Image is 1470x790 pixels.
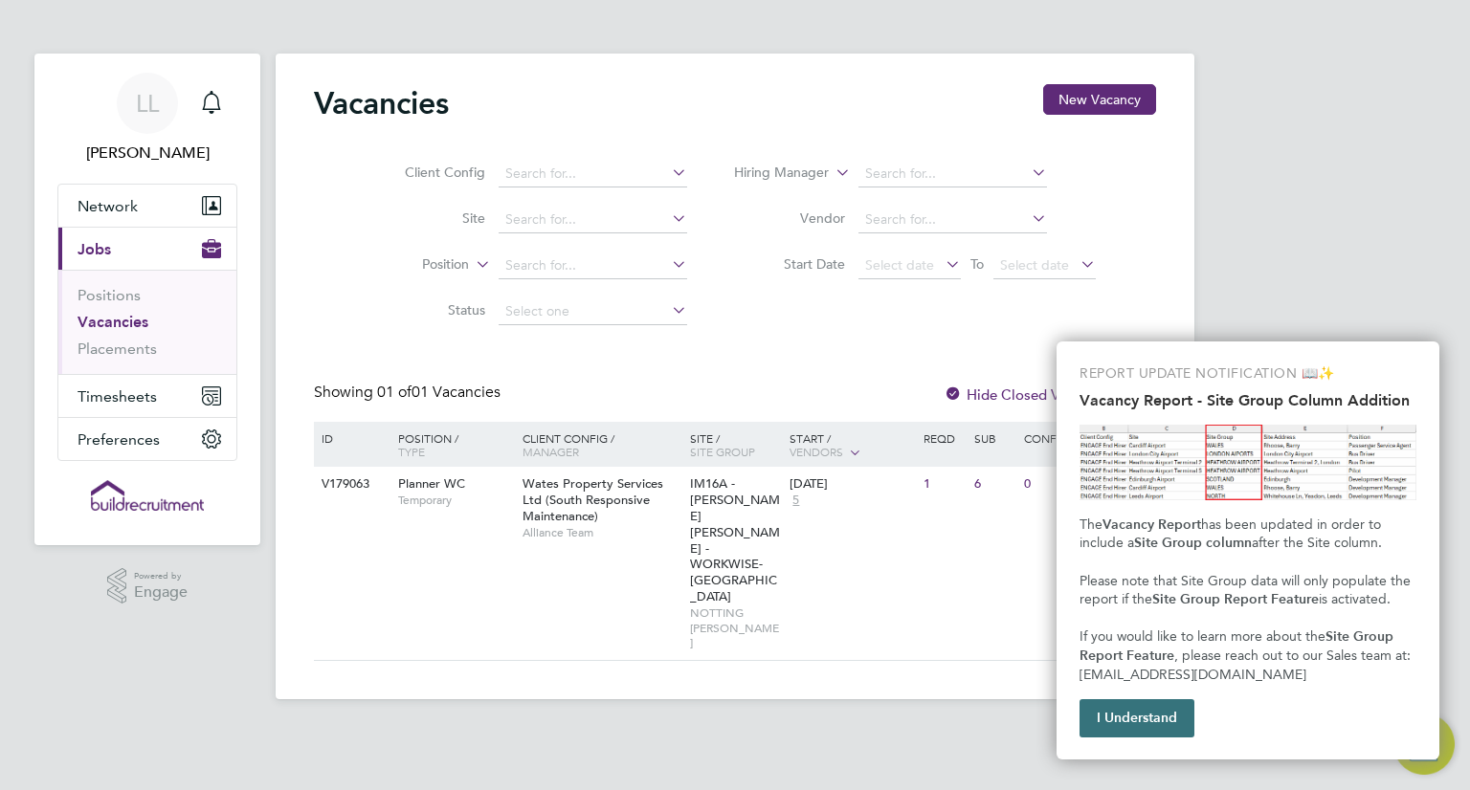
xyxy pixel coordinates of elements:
[375,301,485,318] label: Status
[314,84,449,122] h2: Vacancies
[1080,516,1385,552] span: has been updated in order to include a
[377,383,412,402] span: 01 of
[398,493,513,508] span: Temporary
[134,568,188,584] span: Powered by
[518,422,685,468] div: Client Config /
[78,340,157,358] a: Placements
[398,475,465,492] span: Planner WC
[1134,535,1252,551] strong: Site Group column
[1000,256,1069,274] span: Select date
[1080,364,1416,384] p: REPORT UPDATE NOTIFICATION 📖✨
[690,444,755,459] span: Site Group
[375,209,485,227] label: Site
[690,475,780,604] span: IM16A - [PERSON_NAME] [PERSON_NAME] - WORKWISE- [GEOGRAPHIC_DATA]
[1080,391,1416,409] h2: Vacancy Report - Site Group Column Addition
[735,255,845,273] label: Start Date
[1019,467,1069,502] div: 0
[1319,591,1391,607] span: is activated.
[1057,341,1439,759] div: Vacancy Report - Site Group Column Addition
[136,91,159,116] span: LL
[944,385,1114,404] label: Hide Closed Vacancies
[790,476,914,493] div: [DATE]
[1019,422,1069,454] div: Conf
[57,73,237,165] a: Go to account details
[865,256,934,274] span: Select date
[78,197,138,215] span: Network
[965,252,990,276] span: To
[317,422,384,454] div: ID
[91,480,204,511] img: buildrec-logo-retina.png
[1080,425,1416,500] img: Site Group Column in Vacancy Report
[969,467,1019,502] div: 6
[398,444,425,459] span: Type
[57,142,237,165] span: Lizzie Lee
[690,605,781,650] span: NOTTING [PERSON_NAME]
[78,286,141,304] a: Positions
[523,525,680,540] span: Alliance Team
[1043,84,1156,115] button: New Vacancy
[78,387,157,406] span: Timesheets
[314,383,504,403] div: Showing
[919,467,969,502] div: 1
[1080,628,1397,664] strong: Site Group Report Feature
[719,164,829,183] label: Hiring Manager
[78,430,160,449] span: Preferences
[134,584,188,601] span: Engage
[1080,573,1414,608] span: Please note that Site Group data will only populate the report if the
[499,252,687,279] input: Search for...
[685,422,786,468] div: Site /
[1102,516,1201,533] strong: Vacancy Report
[1152,591,1319,607] strong: Site Group Report Feature
[377,383,501,402] span: 01 Vacancies
[1080,647,1414,683] span: , please reach out to our Sales team at: [EMAIL_ADDRESS][DOMAIN_NAME]
[523,475,663,524] span: Wates Property Services Ltd (South Responsive Maintenance)
[858,207,1047,233] input: Search for...
[359,255,469,274] label: Position
[499,207,687,233] input: Search for...
[57,480,237,511] a: Go to home page
[1080,699,1194,737] button: I Understand
[790,444,843,459] span: Vendors
[785,422,919,470] div: Start /
[499,161,687,187] input: Search for...
[790,493,802,509] span: 5
[499,298,687,325] input: Select one
[1252,535,1382,551] span: after the Site column.
[384,422,518,468] div: Position /
[317,467,384,502] div: V179063
[34,54,260,545] nav: Main navigation
[375,164,485,181] label: Client Config
[78,240,111,258] span: Jobs
[1080,516,1102,533] span: The
[735,209,845,227] label: Vendor
[858,161,1047,187] input: Search for...
[523,444,579,459] span: Manager
[919,422,969,454] div: Reqd
[78,313,148,331] a: Vacancies
[969,422,1019,454] div: Sub
[1080,628,1325,645] span: If you would like to learn more about the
